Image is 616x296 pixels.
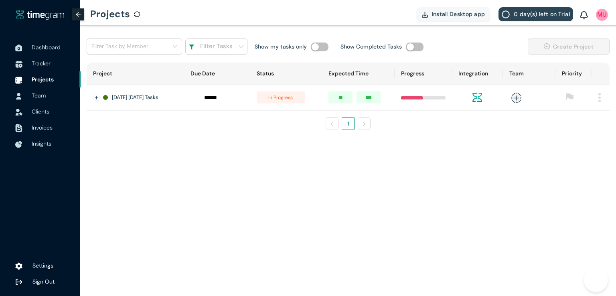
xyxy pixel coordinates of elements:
iframe: Toggle Customer Support [584,268,608,292]
span: in progress [257,91,305,103]
img: InvoiceIcon [15,124,22,132]
span: Dashboard [32,44,61,51]
h1: Projects [90,2,130,26]
span: flag [566,93,574,101]
th: Team [503,63,556,85]
img: UserIcon [15,93,22,100]
h1: Show Completed Tasks [340,42,402,51]
button: Expand row [93,95,100,101]
img: filterIcon [188,45,195,50]
li: Previous Page [326,117,338,130]
img: DashboardIcon [15,45,22,52]
span: right [362,122,367,126]
button: right [358,117,371,130]
th: Progress [395,63,452,85]
th: Expected Time [322,63,394,85]
img: integration [472,93,482,102]
img: InvoiceIcon [15,109,22,116]
span: arrow-left [75,12,81,17]
h1: Show my tasks only [255,42,307,51]
span: sync [134,11,140,17]
img: TimeTrackerIcon [15,61,22,68]
button: Install Desktop app [416,7,491,21]
th: Due Date [184,63,250,85]
img: InsightsIcon [15,141,22,148]
span: Insights [32,140,51,147]
span: Clients [32,108,49,115]
th: Priority [555,63,592,85]
button: 0 day(s) left on Trial [498,7,573,21]
span: down [238,44,244,50]
span: Projects [32,76,54,83]
img: DownloadApp [422,12,428,18]
span: Settings [32,262,53,269]
div: [DATE] [DATE] Tasks [103,93,178,101]
h1: Filter Tasks [200,42,233,51]
span: Invoices [32,124,53,131]
th: Status [250,63,322,85]
span: Install Desktop app [432,10,485,18]
img: MenuIcon.83052f96084528689178504445afa2f4.svg [598,93,601,102]
img: BellIcon [580,11,588,20]
th: Integration [452,63,503,85]
img: settings.78e04af822cf15d41b38c81147b09f22.svg [15,262,22,270]
button: left [326,117,338,130]
button: plus-circleCreate Project [528,39,610,55]
img: UserIcon [596,9,608,21]
img: logOut.ca60ddd252d7bab9102ea2608abe0238.svg [15,278,22,286]
span: 0 day(s) left on Trial [514,10,570,18]
li: 1 [342,117,355,130]
li: Next Page [358,117,371,130]
th: Project [87,63,184,85]
img: timegram [16,10,64,20]
span: Sign Out [32,278,55,285]
span: left [330,122,334,126]
h1: [DATE] [DATE] Tasks [112,93,158,101]
img: ProjectIcon [15,77,22,84]
span: Team [32,92,46,99]
span: Tracker [32,60,51,67]
a: 1 [342,118,354,130]
span: plus [511,93,521,103]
